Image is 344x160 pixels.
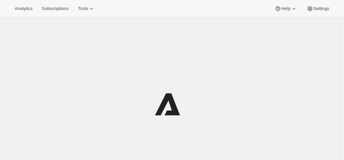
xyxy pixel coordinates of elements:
[42,6,68,11] span: Subscriptions
[38,4,72,13] button: Subscriptions
[281,6,290,11] span: Help
[15,6,32,11] span: Analytics
[11,4,36,13] button: Analytics
[303,4,333,13] button: Settings
[313,6,329,11] span: Settings
[78,6,88,11] span: Tools
[74,4,99,13] button: Tools
[271,4,301,13] button: Help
